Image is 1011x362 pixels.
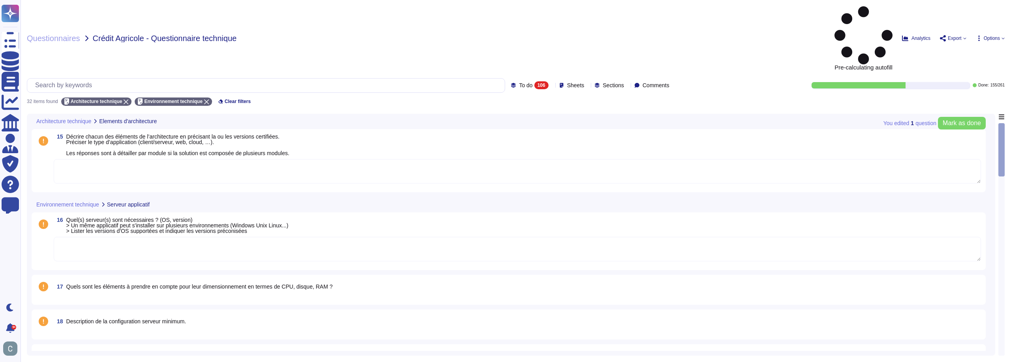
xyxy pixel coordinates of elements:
span: Sheets [567,83,584,88]
span: Export [948,36,962,41]
input: Search by keywords [31,79,505,92]
div: 106 [534,81,549,89]
span: 15 [54,134,63,139]
span: Crédit Agricole - Questionnaire technique [93,34,237,42]
span: 17 [54,284,63,289]
button: user [2,340,23,357]
span: Elements d'architecture [99,118,157,124]
span: Pre-calculating autofill [834,6,893,70]
span: Comments [643,83,669,88]
span: You edited question [883,120,936,126]
span: Quel(s) serveur(s) sont nécessaires ? (OS, version) > Un même applicatif peut s'installer sur plu... [66,217,289,234]
span: Architecture technique [71,99,122,104]
span: Mark as done [943,120,981,126]
span: Clear filters [225,99,251,104]
span: Analytics [911,36,930,41]
button: Mark as done [938,117,986,129]
span: Architecture technique [36,118,91,124]
span: Questionnaires [27,34,80,42]
button: Analytics [902,35,930,41]
span: 155 / 261 [990,83,1005,87]
span: Décrire chacun des éléments de l’architecture en précisant la ou les versions certifiées. Précise... [66,133,289,156]
span: Environnement technique [36,202,99,207]
span: Sections [603,83,624,88]
b: 1 [911,120,914,126]
span: Description de la configuration serveur minimum. [66,318,186,324]
span: 18 [54,319,63,324]
span: Serveur applicatif [107,202,150,207]
div: 9+ [11,325,16,330]
span: Quels sont les éléments à prendre en compte pour leur dimensionnement en termes de CPU, disque, R... [66,283,333,290]
span: Options [984,36,1000,41]
span: To do [519,83,532,88]
span: Done: [978,83,989,87]
span: 16 [54,217,63,223]
div: 32 items found [27,99,58,104]
span: Environnement technique [144,99,202,104]
img: user [3,341,17,356]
